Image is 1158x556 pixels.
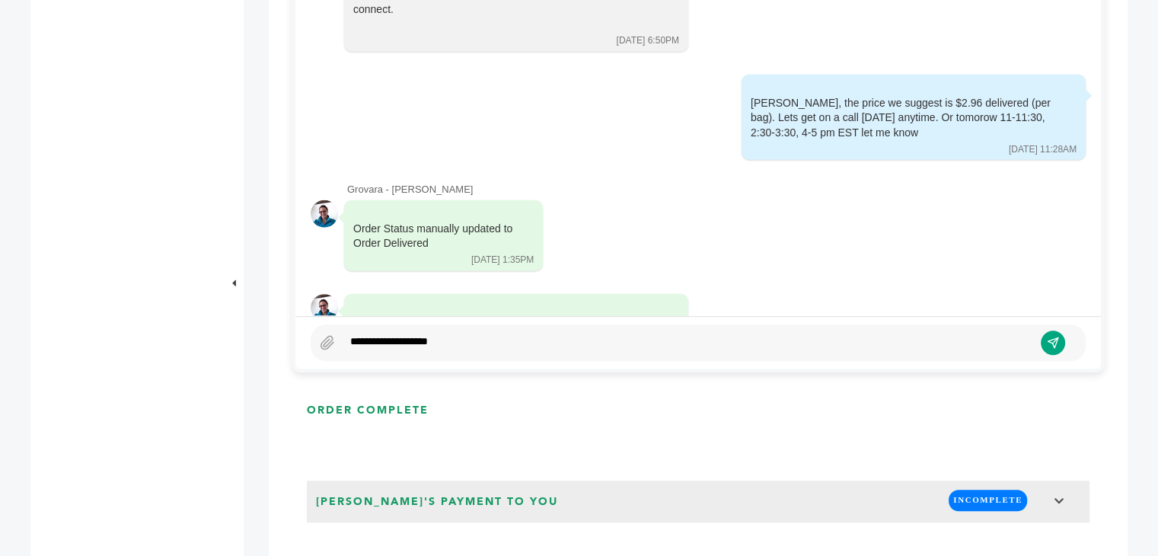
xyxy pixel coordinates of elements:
[311,490,563,514] span: [PERSON_NAME]'s Payment to You
[353,315,658,360] div: Hello [PERSON_NAME] and [PERSON_NAME]. We are coordinating the call with you. Could you do it at ...
[353,222,512,251] div: Order Status manually updated to Order Delivered
[471,254,534,267] div: [DATE] 1:35PM
[1009,143,1077,156] div: [DATE] 11:28AM
[347,183,1086,197] div: Grovara - [PERSON_NAME]
[751,96,1055,141] div: [PERSON_NAME], the price we suggest is $2.96 delivered (per bag). Lets get on a call [DATE] anyti...
[617,34,679,47] div: [DATE] 6:50PM
[307,403,429,418] h3: ORDER COMPLETE
[949,490,1027,510] span: INCOMPLETE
